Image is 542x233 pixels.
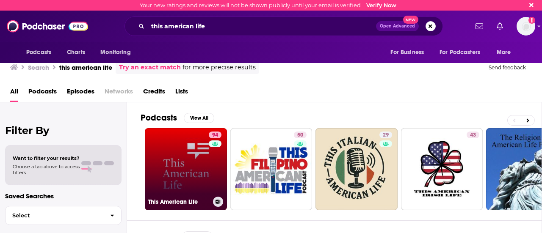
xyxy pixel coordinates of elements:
img: Podchaser - Follow, Share and Rate Podcasts [7,18,88,34]
span: for more precise results [183,63,256,72]
span: Networks [105,85,133,102]
a: All [10,85,18,102]
a: 94This American Life [145,128,227,210]
h3: this american life [59,63,112,71]
p: Saved Searches [5,192,122,200]
span: Choose a tab above to access filters. [13,164,80,175]
a: Try an exact match [119,63,181,72]
a: Episodes [67,85,94,102]
button: open menu [434,44,492,60]
span: More [497,47,511,58]
a: Credits [143,85,165,102]
img: User Profile [517,17,535,36]
a: Show notifications dropdown [493,19,506,33]
span: For Business [390,47,424,58]
span: Charts [67,47,85,58]
a: Verify Now [366,2,396,8]
button: open menu [20,44,62,60]
span: Want to filter your results? [13,155,80,161]
button: Send feedback [486,64,528,71]
a: 43 [467,132,479,138]
h2: Podcasts [141,112,177,123]
span: Monitoring [100,47,130,58]
button: Open AdvancedNew [376,21,419,31]
span: For Podcasters [440,47,480,58]
a: 50 [294,132,307,138]
button: Select [5,206,122,225]
span: Open Advanced [380,24,415,28]
span: 50 [297,131,303,140]
a: Charts [61,44,90,60]
h2: Filter By [5,124,122,137]
button: open menu [491,44,522,60]
input: Search podcasts, credits, & more... [148,19,376,33]
div: Your new ratings and reviews will not be shown publicly until your email is verified. [140,2,396,8]
div: Search podcasts, credits, & more... [124,16,443,36]
span: Select [6,213,103,218]
a: 29 [315,128,398,210]
a: 29 [379,132,392,138]
button: open menu [384,44,434,60]
h3: Search [28,63,49,71]
button: View All [184,113,214,123]
a: 94 [209,132,221,138]
span: Logged in as celadonmarketing [517,17,535,36]
a: PodcastsView All [141,112,214,123]
span: 29 [383,131,389,140]
a: Show notifications dropdown [472,19,487,33]
a: Podcasts [28,85,57,102]
span: 43 [470,131,476,140]
a: Lists [175,85,188,102]
a: 43 [401,128,483,210]
span: New [403,16,418,24]
span: Podcasts [26,47,51,58]
span: 94 [212,131,218,140]
button: open menu [94,44,141,60]
h3: This American Life [148,198,210,206]
a: 50 [230,128,312,210]
svg: Email not verified [528,17,535,24]
button: Show profile menu [517,17,535,36]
